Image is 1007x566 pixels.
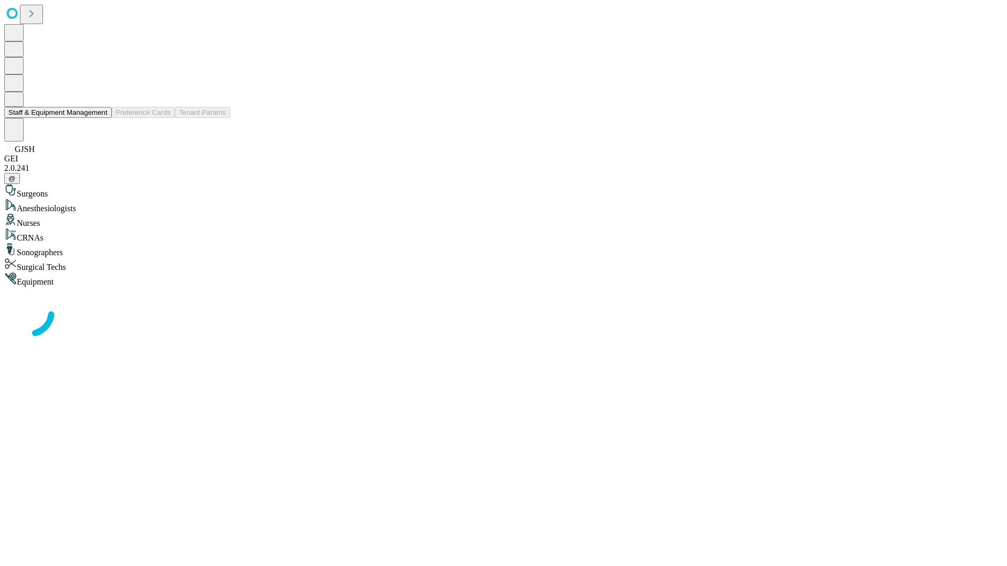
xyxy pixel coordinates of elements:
[4,107,112,118] button: Staff & Equipment Management
[4,213,1003,228] div: Nurses
[4,173,20,184] button: @
[4,199,1003,213] div: Anesthesiologists
[4,164,1003,173] div: 2.0.241
[175,107,230,118] button: Tenant Params
[4,228,1003,243] div: CRNAs
[4,154,1003,164] div: GEI
[4,257,1003,272] div: Surgical Techs
[4,243,1003,257] div: Sonographers
[8,175,16,182] span: @
[112,107,175,118] button: Preference Cards
[4,272,1003,287] div: Equipment
[4,184,1003,199] div: Surgeons
[15,145,35,154] span: GJSH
